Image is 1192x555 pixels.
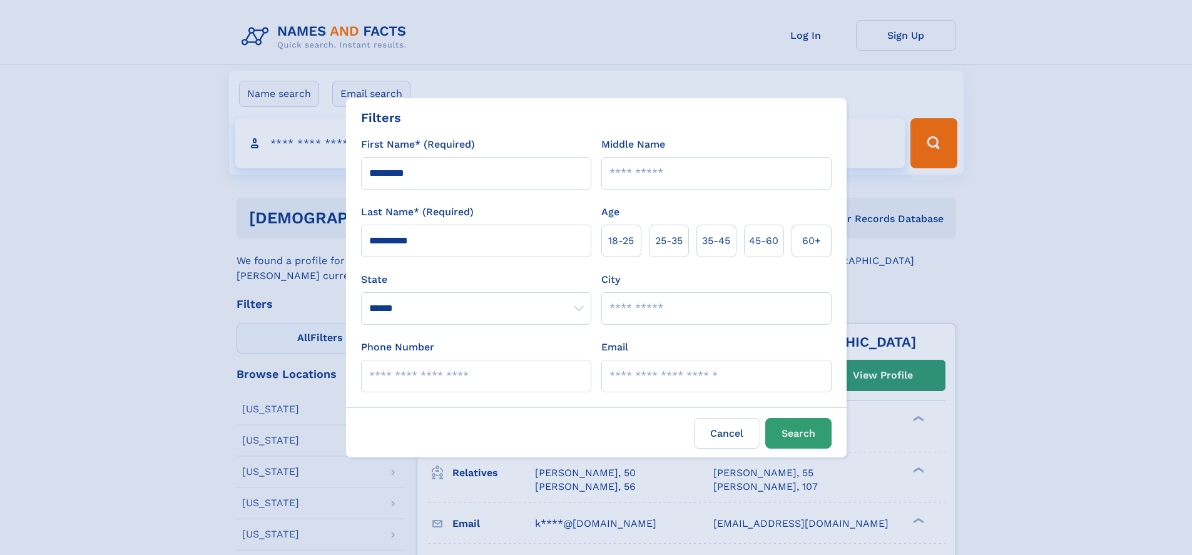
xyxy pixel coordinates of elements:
[361,108,401,127] div: Filters
[655,233,683,248] span: 25‑35
[361,340,434,355] label: Phone Number
[749,233,778,248] span: 45‑60
[601,272,620,287] label: City
[702,233,730,248] span: 35‑45
[694,418,760,449] label: Cancel
[765,418,832,449] button: Search
[601,137,665,152] label: Middle Name
[361,272,591,287] label: State
[601,340,628,355] label: Email
[361,205,474,220] label: Last Name* (Required)
[802,233,821,248] span: 60+
[608,233,634,248] span: 18‑25
[601,205,619,220] label: Age
[361,137,475,152] label: First Name* (Required)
